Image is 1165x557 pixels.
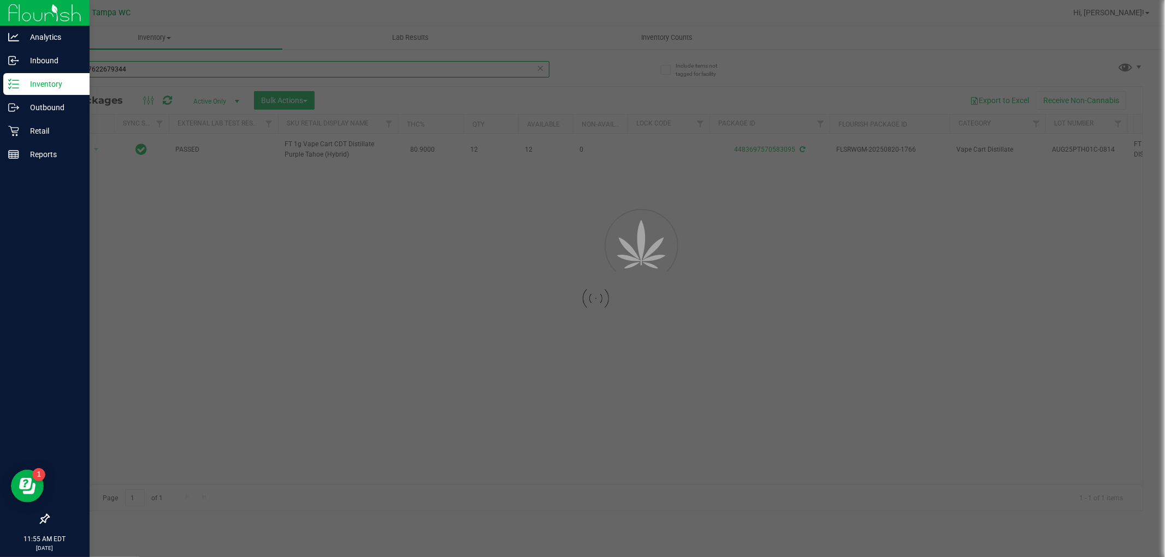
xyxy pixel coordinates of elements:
iframe: Resource center unread badge [32,468,45,481]
inline-svg: Reports [8,149,19,160]
inline-svg: Retail [8,125,19,136]
inline-svg: Outbound [8,102,19,113]
p: Inventory [19,77,85,91]
iframe: Resource center [11,470,44,502]
p: Retail [19,124,85,137]
inline-svg: Inbound [8,55,19,66]
inline-svg: Inventory [8,79,19,89]
inline-svg: Analytics [8,32,19,43]
p: [DATE] [5,544,85,552]
p: Reports [19,148,85,161]
p: Analytics [19,31,85,44]
p: Inbound [19,54,85,67]
p: 11:55 AM EDT [5,534,85,544]
p: Outbound [19,101,85,114]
